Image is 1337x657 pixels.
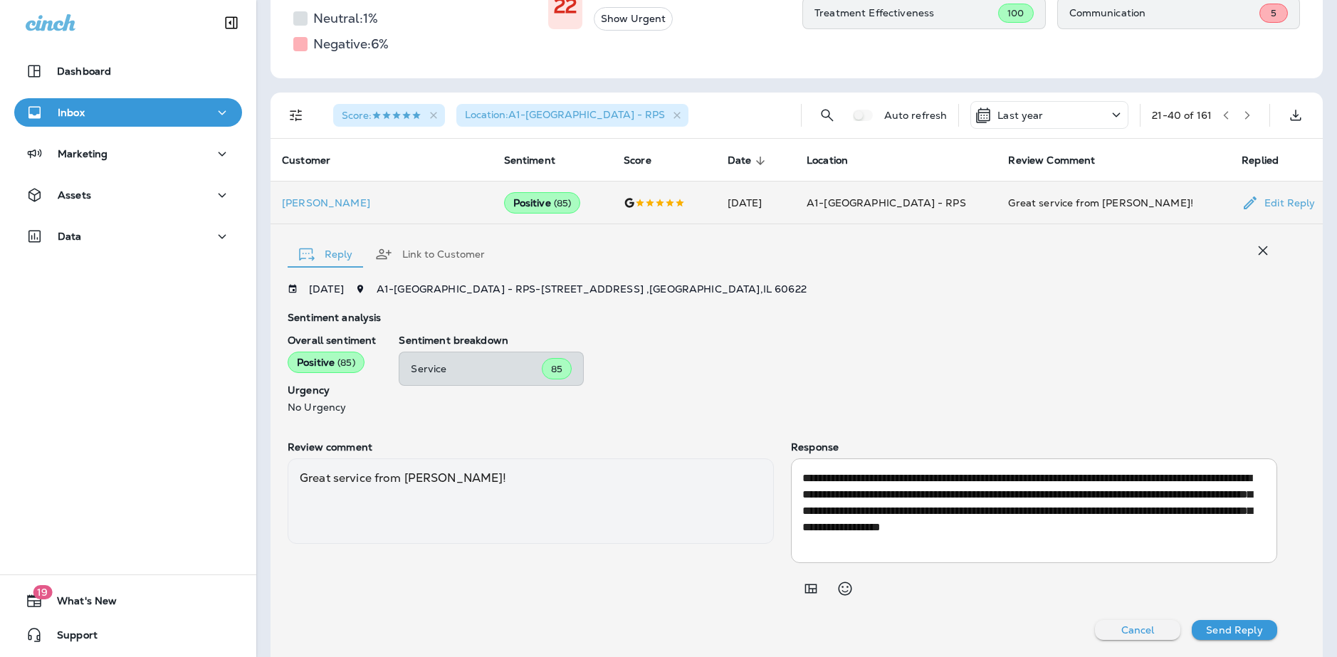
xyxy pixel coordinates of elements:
[1206,624,1262,636] p: Send Reply
[728,154,770,167] span: Date
[504,154,574,167] span: Sentiment
[807,196,966,209] span: A1-[GEOGRAPHIC_DATA] - RPS
[594,7,673,31] button: Show Urgent
[624,154,670,167] span: Score
[1121,624,1155,636] p: Cancel
[288,312,1277,323] p: Sentiment analysis
[58,189,91,201] p: Assets
[282,197,481,209] p: [PERSON_NAME]
[288,401,376,413] p: No Urgency
[807,154,848,167] span: Location
[1008,154,1113,167] span: Review Comment
[288,228,364,280] button: Reply
[282,197,481,209] div: Click to view Customer Drawer
[716,182,795,224] td: [DATE]
[1271,7,1276,19] span: 5
[288,384,376,396] p: Urgency
[14,587,242,615] button: 19What's New
[14,140,242,168] button: Marketing
[1008,196,1219,210] div: Great service from Alvin!
[813,101,841,130] button: Search Reviews
[1069,7,1260,19] p: Communication
[884,110,948,121] p: Auto refresh
[1007,7,1024,19] span: 100
[1192,620,1277,640] button: Send Reply
[456,104,688,127] div: Location:A1-[GEOGRAPHIC_DATA] - RPS
[504,154,555,167] span: Sentiment
[1281,101,1310,130] button: Export as CSV
[43,629,98,646] span: Support
[554,197,572,209] span: ( 85 )
[831,574,859,603] button: Select an emoji
[33,585,52,599] span: 19
[58,107,85,118] p: Inbox
[14,98,242,127] button: Inbox
[282,101,310,130] button: Filters
[1259,197,1315,209] p: Edit Reply
[14,222,242,251] button: Data
[377,283,807,295] span: A1-[GEOGRAPHIC_DATA] - RPS - [STREET_ADDRESS] , [GEOGRAPHIC_DATA] , IL 60622
[399,335,1277,346] p: Sentiment breakdown
[465,108,665,121] span: Location : A1-[GEOGRAPHIC_DATA] - RPS
[728,154,752,167] span: Date
[342,109,421,122] span: Score :
[624,154,651,167] span: Score
[288,335,376,346] p: Overall sentiment
[1095,620,1180,640] button: Cancel
[211,9,251,37] button: Collapse Sidebar
[288,352,365,373] div: Positive
[14,621,242,649] button: Support
[411,363,542,374] p: Service
[807,154,866,167] span: Location
[288,441,774,453] p: Review comment
[1242,154,1297,167] span: Replied
[814,7,998,19] p: Treatment Effectiveness
[313,33,389,56] h5: Negative: 6 %
[504,192,581,214] div: Positive
[14,181,242,209] button: Assets
[1152,110,1212,121] div: 21 - 40 of 161
[997,110,1043,121] p: Last year
[43,595,117,612] span: What's New
[14,57,242,85] button: Dashboard
[791,441,1277,453] p: Response
[797,574,825,603] button: Add in a premade template
[282,154,349,167] span: Customer
[337,357,355,369] span: ( 85 )
[1242,154,1279,167] span: Replied
[288,458,774,544] div: Great service from [PERSON_NAME]!
[58,148,108,159] p: Marketing
[58,231,82,242] p: Data
[57,65,111,77] p: Dashboard
[364,228,496,280] button: Link to Customer
[309,283,344,295] p: [DATE]
[313,7,378,30] h5: Neutral: 1 %
[551,363,562,375] span: 85
[333,104,445,127] div: Score:5 Stars
[282,154,330,167] span: Customer
[1008,154,1095,167] span: Review Comment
